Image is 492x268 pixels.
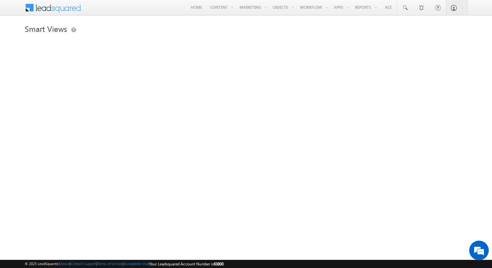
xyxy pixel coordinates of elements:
[97,261,123,266] a: Terms of Service
[149,261,224,266] span: Your Leadsquared Account Number is
[25,261,224,267] span: © 2025 LeadSquared | | | | |
[60,261,70,266] a: About
[214,261,224,266] span: 63800
[25,23,67,34] span: Smart Views
[124,261,148,266] a: Acceptable Use
[71,261,96,266] a: Contact Support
